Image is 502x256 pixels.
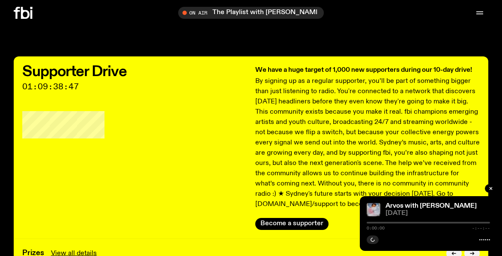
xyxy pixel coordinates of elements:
span: 01:09:38:47 [22,83,247,91]
span: 0:00:00 [367,226,385,230]
button: Become a supporter [255,218,329,230]
h3: We have a huge target of 1,000 new supporters during our 10-day drive! [255,65,480,75]
button: On AirThe Playlist with [PERSON_NAME] and [PERSON_NAME] [178,7,324,19]
span: -:--:-- [472,226,490,230]
span: [DATE] [385,210,490,217]
a: Arvos with [PERSON_NAME] [385,203,477,209]
h2: Supporter Drive [22,65,247,79]
p: By signing up as a regular supporter, you’ll be part of something bigger than just listening to r... [255,76,480,209]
